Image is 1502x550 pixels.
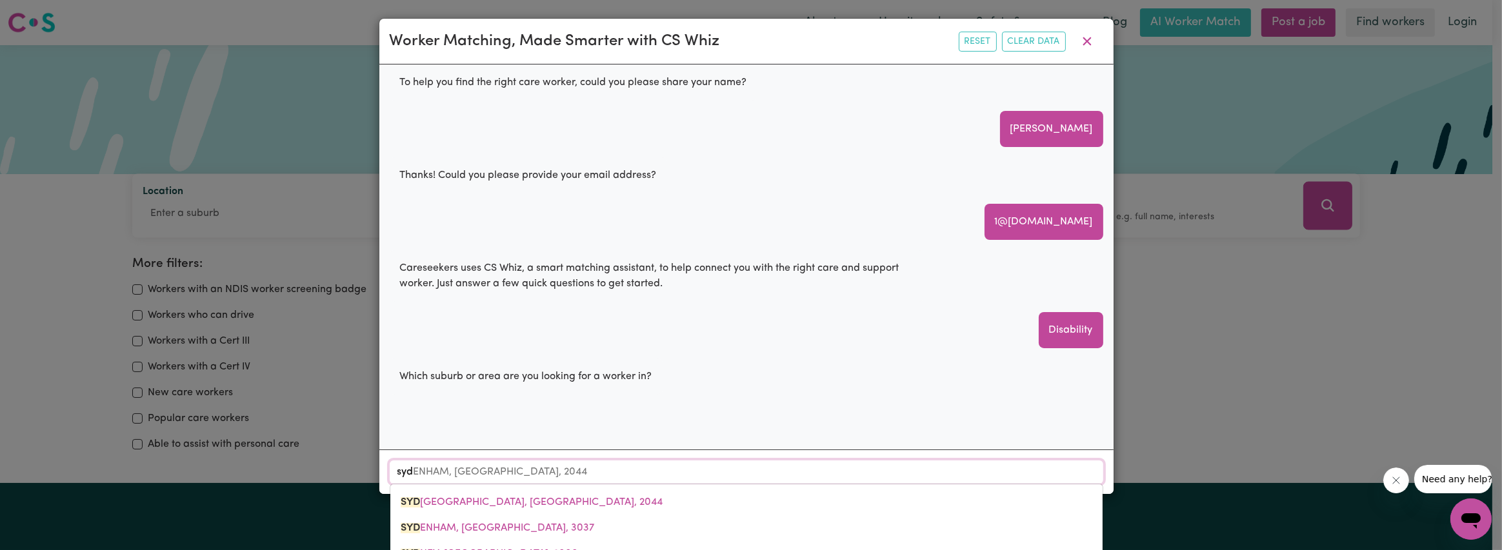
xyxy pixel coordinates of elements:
[401,497,420,507] mark: SYD
[390,460,1103,484] input: Enter a suburb
[390,30,720,53] div: Worker Matching, Made Smarter with CS Whiz
[390,157,667,193] div: Thanks! Could you please provide your email address?
[390,64,757,101] div: To help you find the right care worker, could you please share your name?
[8,9,78,19] span: Need any help?
[390,489,1103,515] a: SYDENHAM, New South Wales, 2044
[1000,111,1103,147] div: [PERSON_NAME]
[390,250,925,302] div: Careseekers uses CS Whiz, a smart matching assistant, to help connect you with the right care and...
[1383,467,1409,493] iframe: Close message
[1450,498,1492,540] iframe: Button to launch messaging window
[985,204,1103,240] div: 1@[DOMAIN_NAME]
[401,523,594,533] span: ENHAM, [GEOGRAPHIC_DATA], 3037
[1002,32,1066,52] button: Clear Data
[1039,312,1103,348] div: Disability
[1414,465,1492,493] iframe: Message from company
[401,523,420,533] mark: SYD
[959,32,997,52] button: Reset
[390,515,1103,541] a: SYDENHAM, Victoria, 3037
[390,358,663,395] div: Which suburb or area are you looking for a worker in?
[401,497,663,507] span: [GEOGRAPHIC_DATA], [GEOGRAPHIC_DATA], 2044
